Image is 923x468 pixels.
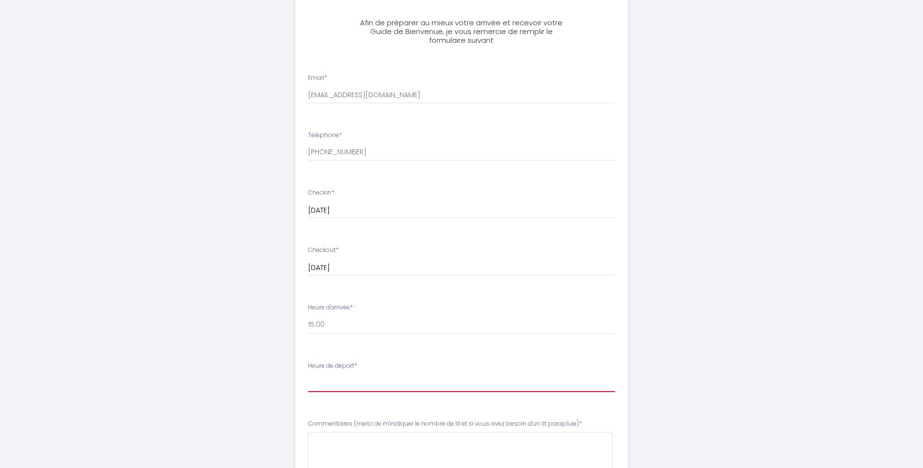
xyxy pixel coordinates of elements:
[308,73,327,83] label: Email
[308,131,342,140] label: Téléphone
[308,419,582,429] label: Commentaires (merci de m'indiquer le nombre de lit et si vous avez besoin d'un lit parapluie)
[353,18,570,45] h3: Afin de préparer au mieux votre arrivée et recevoir votre Guide de Bienvenue, je vous remercie de...
[308,303,353,312] label: Heure d'arrivée
[308,361,357,371] label: Heure de départ
[308,188,334,198] label: Checkin
[308,246,339,255] label: Checkout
